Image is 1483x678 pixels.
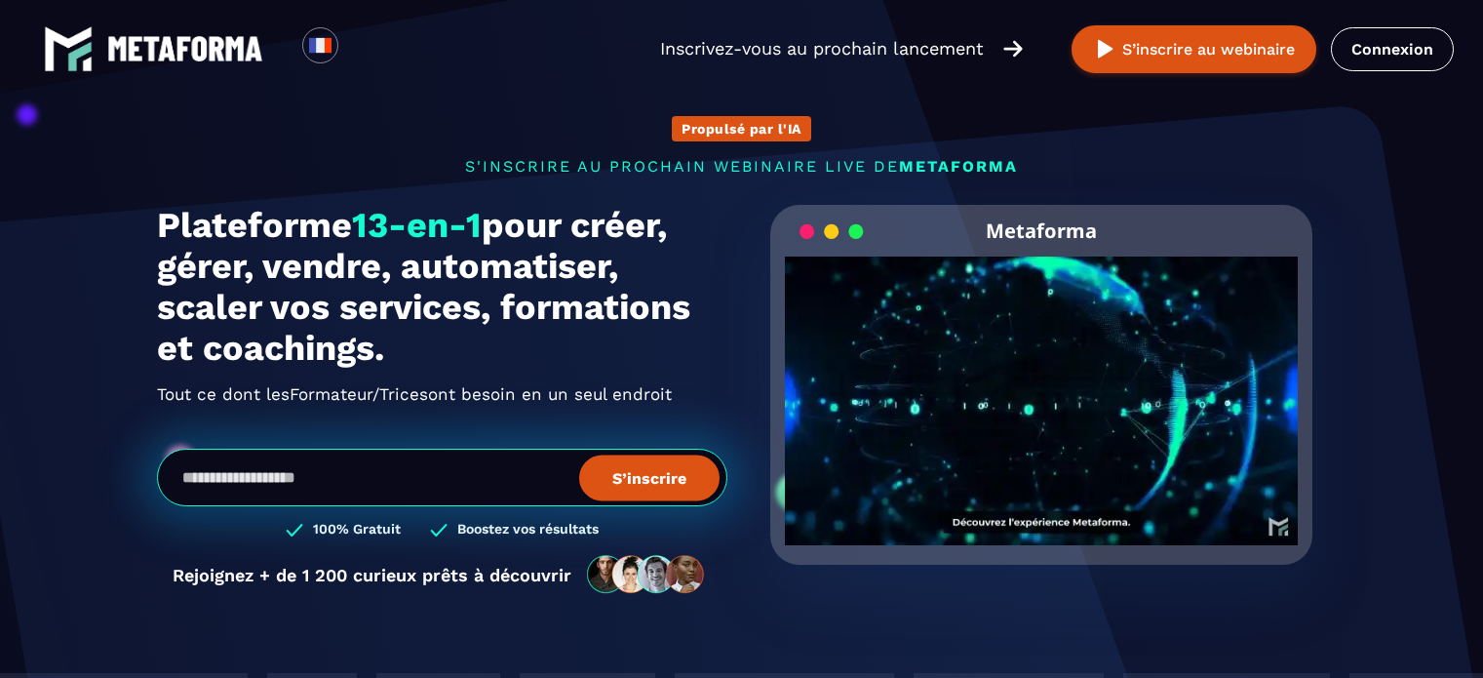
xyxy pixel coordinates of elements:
[157,157,1327,176] p: s'inscrire au prochain webinaire live de
[313,521,401,539] h3: 100% Gratuit
[286,521,303,539] img: checked
[1331,27,1454,71] a: Connexion
[352,205,482,246] span: 13-en-1
[355,37,370,60] input: Search for option
[785,257,1299,513] video: Your browser does not support the video tag.
[44,24,93,73] img: logo
[660,35,984,62] p: Inscrivez-vous au prochain lancement
[581,554,712,595] img: community-people
[1093,37,1117,61] img: play
[308,33,332,58] img: fr
[899,157,1018,176] span: METAFORMA
[1003,38,1023,60] img: arrow-right
[579,455,720,500] button: S’inscrire
[290,379,428,410] span: Formateur/Trices
[157,205,727,369] h1: Plateforme pour créer, gérer, vendre, automatiser, scaler vos services, formations et coachings.
[173,565,571,585] p: Rejoignez + de 1 200 curieux prêts à découvrir
[338,27,386,70] div: Search for option
[157,379,727,410] h2: Tout ce dont les ont besoin en un seul endroit
[1072,25,1316,73] button: S’inscrire au webinaire
[800,222,864,241] img: loading
[107,36,263,61] img: logo
[682,121,801,137] p: Propulsé par l'IA
[986,205,1097,257] h2: Metaforma
[457,521,599,539] h3: Boostez vos résultats
[430,521,448,539] img: checked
